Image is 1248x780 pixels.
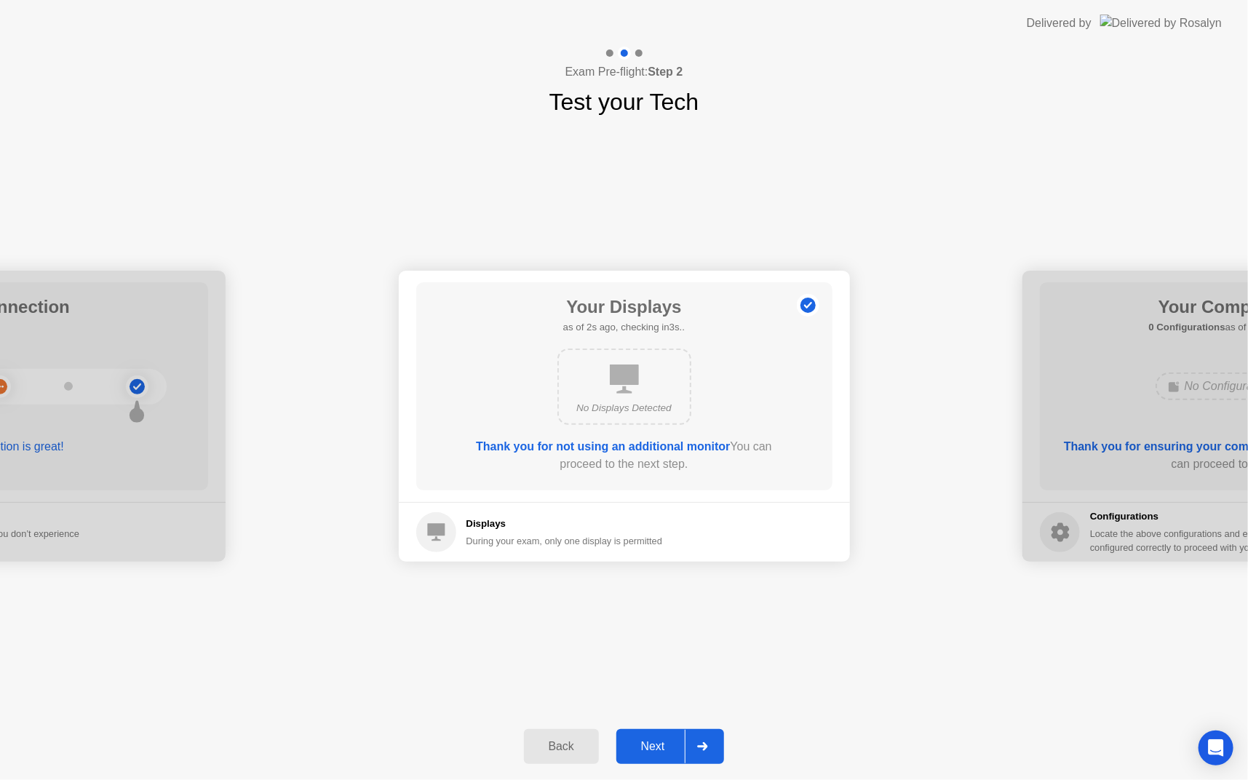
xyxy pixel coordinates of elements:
[1199,731,1233,765] div: Open Intercom Messenger
[528,740,595,753] div: Back
[571,401,678,415] div: No Displays Detected
[616,729,725,764] button: Next
[549,84,699,119] h1: Test your Tech
[563,320,685,335] h5: as of 2s ago, checking in3s..
[466,534,663,548] div: During your exam, only one display is permitted
[458,438,791,473] div: You can proceed to the next step.
[1027,15,1092,32] div: Delivered by
[1100,15,1222,31] img: Delivered by Rosalyn
[476,440,730,453] b: Thank you for not using an additional monitor
[565,63,683,81] h4: Exam Pre-flight:
[621,740,685,753] div: Next
[524,729,599,764] button: Back
[648,65,683,78] b: Step 2
[466,517,663,531] h5: Displays
[563,294,685,320] h1: Your Displays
